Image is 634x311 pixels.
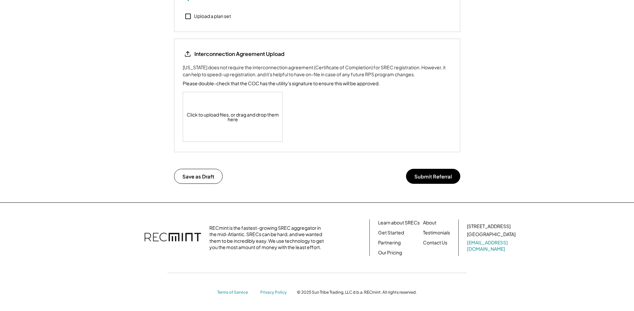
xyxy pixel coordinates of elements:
div: Interconnection Agreement Upload [194,50,285,58]
a: Learn about SRECs [378,219,420,226]
button: Submit Referral [406,169,460,184]
img: recmint-logotype%403x.png [144,226,201,249]
div: [STREET_ADDRESS] [467,223,511,230]
a: Partnering [378,239,401,246]
div: © 2025 Sun Tribe Trading, LLC d.b.a. RECmint. All rights reserved. [297,290,417,295]
div: [GEOGRAPHIC_DATA] [467,231,516,238]
a: Get Started [378,229,404,236]
a: Terms of Service [217,290,254,295]
a: About [423,219,436,226]
div: RECmint is the fastest-growing SREC aggregator in the mid-Atlantic. SRECs can be hard, and we wan... [209,225,327,251]
a: Testimonials [423,229,450,236]
div: [US_STATE] does not require the interconnection agreement (Certificate of Completion) for SREC re... [183,64,452,78]
div: Click to upload files, or drag and drop them here [183,92,283,142]
a: Our Pricing [378,249,402,256]
a: Contact Us [423,239,447,246]
button: Save as Draft [174,169,223,184]
a: Privacy Policy [260,290,290,295]
div: Upload a plan set [194,13,231,20]
div: Please double-check that the COC has the utility's signature to ensure this will be approved. [183,80,380,87]
a: [EMAIL_ADDRESS][DOMAIN_NAME] [467,239,517,252]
